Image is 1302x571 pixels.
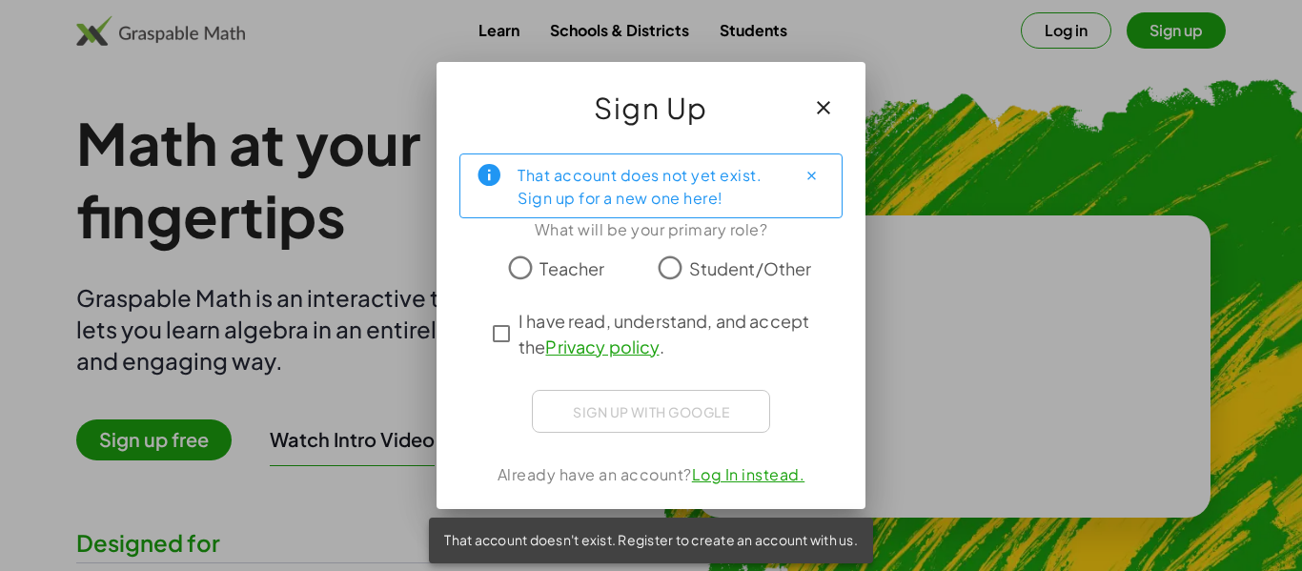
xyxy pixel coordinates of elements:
[518,162,781,210] div: That account does not yet exist. Sign up for a new one here!
[796,160,826,191] button: Close
[545,336,659,357] a: Privacy policy
[689,255,812,281] span: Student/Other
[519,308,818,359] span: I have read, understand, and accept the .
[429,518,873,563] div: That account doesn't exist. Register to create an account with us.
[594,85,708,131] span: Sign Up
[692,464,805,484] a: Log In instead.
[459,218,843,241] div: What will be your primary role?
[459,463,843,486] div: Already have an account?
[539,255,604,281] span: Teacher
